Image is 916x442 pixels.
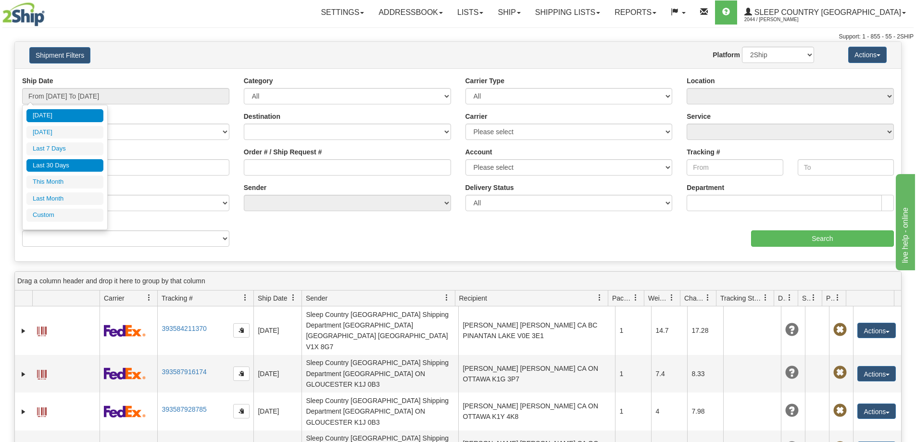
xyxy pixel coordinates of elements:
[648,293,668,303] span: Weight
[29,47,90,63] button: Shipment Filters
[687,159,783,176] input: From
[244,183,266,192] label: Sender
[687,392,723,430] td: 7.98
[301,355,458,392] td: Sleep Country [GEOGRAPHIC_DATA] Shipping Department [GEOGRAPHIC_DATA] ON GLOUCESTER K1J 0B3
[651,392,687,430] td: 4
[627,290,644,306] a: Packages filter column settings
[612,293,632,303] span: Packages
[713,50,740,60] label: Platform
[687,112,711,121] label: Service
[141,290,157,306] a: Carrier filter column settings
[720,293,762,303] span: Tracking Status
[162,368,206,376] a: 393587916174
[15,272,901,290] div: grid grouping header
[829,290,846,306] a: Pickup Status filter column settings
[465,112,488,121] label: Carrier
[450,0,490,25] a: Lists
[591,290,608,306] a: Recipient filter column settings
[26,142,103,155] li: Last 7 Days
[37,322,47,338] a: Label
[7,6,89,17] div: live help - online
[26,192,103,205] li: Last Month
[687,147,720,157] label: Tracking #
[687,355,723,392] td: 8.33
[802,293,810,303] span: Shipment Issues
[253,306,301,355] td: [DATE]
[104,325,146,337] img: 2 - FedEx Express®
[253,392,301,430] td: [DATE]
[162,293,193,303] span: Tracking #
[237,290,253,306] a: Tracking # filter column settings
[798,159,894,176] input: To
[785,323,799,337] span: Unknown
[528,0,607,25] a: Shipping lists
[757,290,774,306] a: Tracking Status filter column settings
[490,0,527,25] a: Ship
[894,172,915,270] iframe: chat widget
[19,407,28,417] a: Expand
[26,176,103,189] li: This Month
[833,323,847,337] span: Pickup Not Assigned
[833,366,847,379] span: Pickup Not Assigned
[805,290,822,306] a: Shipment Issues filter column settings
[233,366,250,381] button: Copy to clipboard
[857,404,896,419] button: Actions
[785,404,799,417] span: Unknown
[244,147,322,157] label: Order # / Ship Request #
[439,290,455,306] a: Sender filter column settings
[104,367,146,379] img: 2 - FedEx Express®
[664,290,680,306] a: Weight filter column settings
[233,323,250,338] button: Copy to clipboard
[651,306,687,355] td: 14.7
[2,33,914,41] div: Support: 1 - 855 - 55 - 2SHIP
[258,293,287,303] span: Ship Date
[104,405,146,417] img: 2 - FedEx Express®
[848,47,887,63] button: Actions
[26,209,103,222] li: Custom
[651,355,687,392] td: 7.4
[465,147,492,157] label: Account
[37,366,47,381] a: Label
[306,293,327,303] span: Sender
[285,290,301,306] a: Ship Date filter column settings
[687,76,715,86] label: Location
[2,2,45,26] img: logo2044.jpg
[465,183,514,192] label: Delivery Status
[857,366,896,381] button: Actions
[615,306,651,355] td: 1
[104,293,125,303] span: Carrier
[314,0,371,25] a: Settings
[37,403,47,418] a: Label
[26,126,103,139] li: [DATE]
[752,8,901,16] span: Sleep Country [GEOGRAPHIC_DATA]
[700,290,716,306] a: Charge filter column settings
[826,293,834,303] span: Pickup Status
[458,392,615,430] td: [PERSON_NAME] [PERSON_NAME] CA ON OTTAWA K1Y 4K8
[253,355,301,392] td: [DATE]
[162,325,206,332] a: 393584211370
[19,369,28,379] a: Expand
[459,293,487,303] span: Recipient
[301,306,458,355] td: Sleep Country [GEOGRAPHIC_DATA] Shipping Department [GEOGRAPHIC_DATA] [GEOGRAPHIC_DATA] [GEOGRAPH...
[458,306,615,355] td: [PERSON_NAME] [PERSON_NAME] CA BC PINANTAN LAKE V0E 3E1
[778,293,786,303] span: Delivery Status
[737,0,913,25] a: Sleep Country [GEOGRAPHIC_DATA] 2044 / [PERSON_NAME]
[744,15,816,25] span: 2044 / [PERSON_NAME]
[684,293,704,303] span: Charge
[458,355,615,392] td: [PERSON_NAME] [PERSON_NAME] CA ON OTTAWA K1G 3P7
[781,290,798,306] a: Delivery Status filter column settings
[615,392,651,430] td: 1
[615,355,651,392] td: 1
[607,0,664,25] a: Reports
[162,405,206,413] a: 393587928785
[26,109,103,122] li: [DATE]
[465,76,504,86] label: Carrier Type
[751,230,894,247] input: Search
[301,392,458,430] td: Sleep Country [GEOGRAPHIC_DATA] Shipping Department [GEOGRAPHIC_DATA] ON GLOUCESTER K1J 0B3
[371,0,450,25] a: Addressbook
[26,159,103,172] li: Last 30 Days
[687,183,724,192] label: Department
[785,366,799,379] span: Unknown
[833,404,847,417] span: Pickup Not Assigned
[857,323,896,338] button: Actions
